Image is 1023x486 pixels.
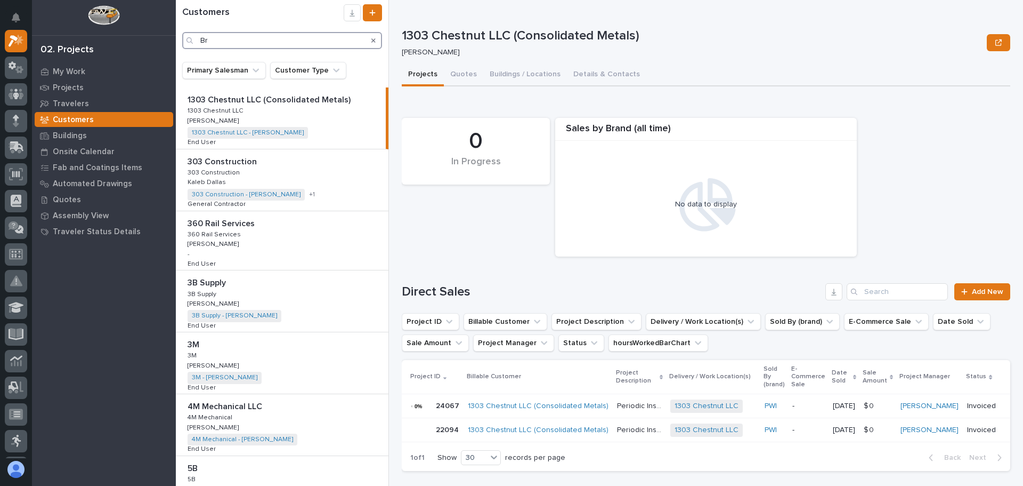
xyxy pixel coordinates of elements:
[188,229,243,238] p: 360 Rail Services
[188,155,259,167] p: 303 Construction
[675,402,738,411] a: 1303 Chestnut LLC
[863,367,887,387] p: Sale Amount
[32,128,176,144] a: Buildings
[420,156,532,179] div: In Progress
[188,360,241,370] p: [PERSON_NAME]
[176,270,388,332] a: 3B Supply3B Supply 3B Supply3B Supply [PERSON_NAME][PERSON_NAME] 3B Supply - [PERSON_NAME] End Us...
[833,402,855,411] p: [DATE]
[933,313,990,330] button: Date Sold
[188,217,257,229] p: 360 Rail Services
[402,334,469,352] button: Sale Amount
[420,128,532,155] div: 0
[192,191,301,198] a: 303 Construction - [PERSON_NAME]
[561,200,851,209] div: No data to display
[188,276,228,288] p: 3B Supply
[402,313,459,330] button: Project ID
[461,452,487,464] div: 30
[402,64,444,86] button: Projects
[176,87,388,149] a: 1303 Chestnut LLC (Consolidated Metals)1303 Chestnut LLC (Consolidated Metals) 1303 Chestnut LLC1...
[468,402,608,411] a: 1303 Chestnut LLC (Consolidated Metals)
[473,334,554,352] button: Project Manager
[832,367,850,387] p: Date Sold
[646,313,761,330] button: Delivery / Work Location(s)
[617,400,664,411] p: Periodic Inspection
[53,195,81,205] p: Quotes
[32,79,176,95] a: Projects
[444,64,483,86] button: Quotes
[505,453,565,463] p: records per page
[32,63,176,79] a: My Work
[791,363,825,391] p: E-Commerce Sale
[188,251,190,258] p: -
[188,289,218,298] p: 3B Supply
[972,288,1003,296] span: Add New
[188,298,241,308] p: [PERSON_NAME]
[900,426,959,435] a: [PERSON_NAME]
[188,400,264,412] p: 4M Mechanical LLC
[188,382,218,392] p: End User
[188,93,353,105] p: 1303 Chestnut LLC (Consolidated Metals)
[53,83,84,93] p: Projects
[617,424,664,435] p: Periodic Inspection
[176,332,388,394] a: 3M3M 3M3M [PERSON_NAME][PERSON_NAME] 3M - [PERSON_NAME] End UserEnd User
[176,394,388,456] a: 4M Mechanical LLC4M Mechanical LLC 4M Mechanical4M Mechanical [PERSON_NAME][PERSON_NAME] 4M Mecha...
[188,474,198,483] p: 5B
[764,363,785,391] p: Sold By (brand)
[483,64,567,86] button: Buildings / Locations
[32,144,176,160] a: Onsite Calendar
[53,211,109,221] p: Assembly View
[899,371,950,383] p: Project Manager
[32,160,176,176] a: Fab and Coatings Items
[616,367,657,387] p: Project Description
[864,424,876,435] p: $ 0
[188,105,245,115] p: 1303 Chestnut LLC
[464,313,547,330] button: Billable Customer
[188,461,200,474] p: 5B
[967,426,996,435] p: Invoiced
[608,334,708,352] button: hoursWorkedBarChart
[402,394,1013,418] tr: 2406724067 1303 Chestnut LLC (Consolidated Metals) Periodic InspectionPeriodic Inspection 1303 Ch...
[765,313,840,330] button: Sold By (brand)
[966,371,986,383] p: Status
[551,313,642,330] button: Project Description
[436,424,461,435] p: 22094
[567,64,646,86] button: Details & Contacts
[847,283,948,300] input: Search
[468,426,608,435] a: 1303 Chestnut LLC (Consolidated Metals)
[188,350,199,360] p: 3M
[176,211,388,271] a: 360 Rail Services360 Rail Services 360 Rail Services360 Rail Services [PERSON_NAME][PERSON_NAME] ...
[88,5,119,25] img: Workspace Logo
[13,13,27,30] div: Notifications
[900,402,959,411] a: [PERSON_NAME]
[188,137,218,146] p: End User
[32,111,176,128] a: Customers
[53,131,87,141] p: Buildings
[182,7,344,19] h1: Customers
[675,426,738,435] a: 1303 Chestnut LLC
[192,312,277,320] a: 3B Supply - [PERSON_NAME]
[844,313,929,330] button: E-Commerce Sale
[436,400,461,411] p: 24067
[40,44,94,56] div: 02. Projects
[188,258,218,268] p: End User
[32,176,176,192] a: Automated Drawings
[32,192,176,208] a: Quotes
[53,179,132,189] p: Automated Drawings
[182,32,382,49] input: Search
[188,422,241,432] p: [PERSON_NAME]
[938,453,961,463] span: Back
[53,163,142,173] p: Fab and Coatings Items
[864,400,876,411] p: $ 0
[53,147,115,157] p: Onsite Calendar
[5,458,27,481] button: users-avatar
[558,334,604,352] button: Status
[188,238,241,248] p: [PERSON_NAME]
[188,412,234,421] p: 4M Mechanical
[437,453,457,463] p: Show
[32,224,176,240] a: Traveler Status Details
[53,227,141,237] p: Traveler Status Details
[954,283,1010,300] a: Add New
[402,28,983,44] p: 1303 Chestnut LLC (Consolidated Metals)
[792,426,824,435] p: -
